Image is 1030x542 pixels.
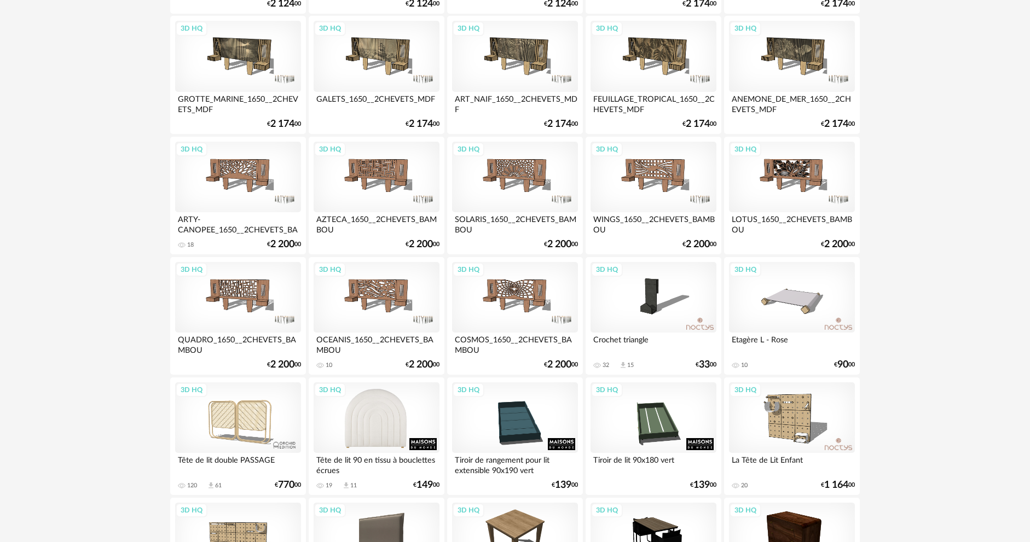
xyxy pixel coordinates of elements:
div: € 00 [682,241,716,248]
div: 3D HQ [176,503,207,517]
a: 3D HQ COSMOS_1650__2CHEVETS_BAMBOU €2 20000 [447,257,583,375]
div: 3D HQ [314,142,346,156]
div: GALETS_1650__2CHEVETS_MDF [314,92,439,114]
div: € 00 [544,120,578,128]
span: 2 200 [409,241,433,248]
div: GROTTE_MARINE_1650__2CHEVETS_MDF [175,92,301,114]
span: 33 [699,361,710,369]
div: € 00 [834,361,855,369]
a: 3D HQ ANEMONE_DE_MER_1650__2CHEVETS_MDF €2 17400 [724,16,860,134]
div: 3D HQ [453,21,484,36]
div: La Tête de Lit Enfant [729,453,855,475]
div: 3D HQ [453,263,484,277]
div: 3D HQ [314,383,346,397]
div: € 00 [413,481,439,489]
div: 11 [350,482,357,489]
div: € 00 [406,241,439,248]
a: 3D HQ GALETS_1650__2CHEVETS_MDF €2 17400 [309,16,444,134]
span: Download icon [342,481,350,489]
div: Tête de lit double PASSAGE [175,453,301,475]
div: 32 [603,362,609,369]
div: 3D HQ [591,263,623,277]
div: FEUILLAGE_TROPICAL_1650__2CHEVETS_MDF [591,92,716,114]
div: AZTECA_1650__2CHEVETS_BAMBOU [314,212,439,234]
div: ART_NAIF_1650__2CHEVETS_MDF [452,92,578,114]
a: 3D HQ Tête de lit 90 en tissu à bouclettes écrues 19 Download icon 11 €14900 [309,377,444,496]
div: 3D HQ [730,263,761,277]
span: Download icon [619,361,627,369]
a: 3D HQ Tiroir de rangement pour lit extensible 90x190 vert €13900 [447,377,583,496]
a: 3D HQ WINGS_1650__2CHEVETS_BAMBOU €2 20000 [586,137,721,255]
div: QUADRO_1650__2CHEVETS_BAMBOU [175,333,301,354]
div: € 00 [267,241,301,248]
div: 3D HQ [176,263,207,277]
div: WINGS_1650__2CHEVETS_BAMBOU [591,212,716,234]
div: € 00 [267,361,301,369]
div: € 00 [544,361,578,369]
span: 2 200 [270,361,294,369]
a: 3D HQ OCEANIS_1650__2CHEVETS_BAMBOU 10 €2 20000 [309,257,444,375]
span: 139 [555,481,571,489]
span: Download icon [207,481,215,489]
div: € 00 [406,361,439,369]
span: 2 174 [547,120,571,128]
div: € 00 [544,241,578,248]
span: 2 200 [547,241,571,248]
div: Crochet triangle [591,333,716,354]
div: Tiroir de rangement pour lit extensible 90x190 vert [452,453,578,475]
div: 3D HQ [591,142,623,156]
div: 3D HQ [591,503,623,517]
div: € 00 [821,481,855,489]
span: 2 200 [686,241,710,248]
div: Tête de lit 90 en tissu à bouclettes écrues [314,453,439,475]
a: 3D HQ La Tête de Lit Enfant 20 €1 16400 [724,377,860,496]
span: 770 [278,481,294,489]
span: 2 200 [824,241,848,248]
span: 2 174 [824,120,848,128]
span: 2 200 [409,361,433,369]
div: 3D HQ [176,21,207,36]
span: 2 174 [409,120,433,128]
span: 139 [693,481,710,489]
a: 3D HQ Tête de lit double PASSAGE 120 Download icon 61 €77000 [170,377,306,496]
span: 90 [837,361,848,369]
a: 3D HQ AZTECA_1650__2CHEVETS_BAMBOU €2 20000 [309,137,444,255]
div: 3D HQ [314,503,346,517]
span: 2 200 [547,361,571,369]
div: € 00 [682,120,716,128]
div: Etagère L - Rose [729,333,855,354]
div: 3D HQ [176,142,207,156]
div: 3D HQ [730,21,761,36]
div: € 00 [267,120,301,128]
div: 18 [187,241,194,249]
a: 3D HQ Tiroir de lit 90x180 vert €13900 [586,377,721,496]
div: OCEANIS_1650__2CHEVETS_BAMBOU [314,333,439,354]
a: 3D HQ SOLARIS_1650__2CHEVETS_BAMBOU €2 20000 [447,137,583,255]
a: 3D HQ ART_NAIF_1650__2CHEVETS_MDF €2 17400 [447,16,583,134]
a: 3D HQ LOTUS_1650__2CHEVETS_BAMBOU €2 20000 [724,137,860,255]
div: 3D HQ [453,503,484,517]
span: 2 174 [686,120,710,128]
a: 3D HQ ARTY-CANOPEE_1650__2CHEVETS_BAMBOU 18 €2 20000 [170,137,306,255]
span: 2 200 [270,241,294,248]
a: 3D HQ Etagère L - Rose 10 €9000 [724,257,860,375]
div: 3D HQ [730,383,761,397]
div: 20 [741,482,748,489]
a: 3D HQ GROTTE_MARINE_1650__2CHEVETS_MDF €2 17400 [170,16,306,134]
div: 3D HQ [453,383,484,397]
a: 3D HQ FEUILLAGE_TROPICAL_1650__2CHEVETS_MDF €2 17400 [586,16,721,134]
div: 3D HQ [730,142,761,156]
div: 3D HQ [176,383,207,397]
div: 15 [627,362,634,369]
div: COSMOS_1650__2CHEVETS_BAMBOU [452,333,578,354]
div: Tiroir de lit 90x180 vert [591,453,716,475]
div: 3D HQ [591,383,623,397]
span: 149 [416,481,433,489]
div: € 00 [696,361,716,369]
div: 61 [215,482,222,489]
a: 3D HQ QUADRO_1650__2CHEVETS_BAMBOU €2 20000 [170,257,306,375]
div: € 00 [690,481,716,489]
div: 3D HQ [591,21,623,36]
span: 1 164 [824,481,848,489]
div: 120 [187,482,197,489]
